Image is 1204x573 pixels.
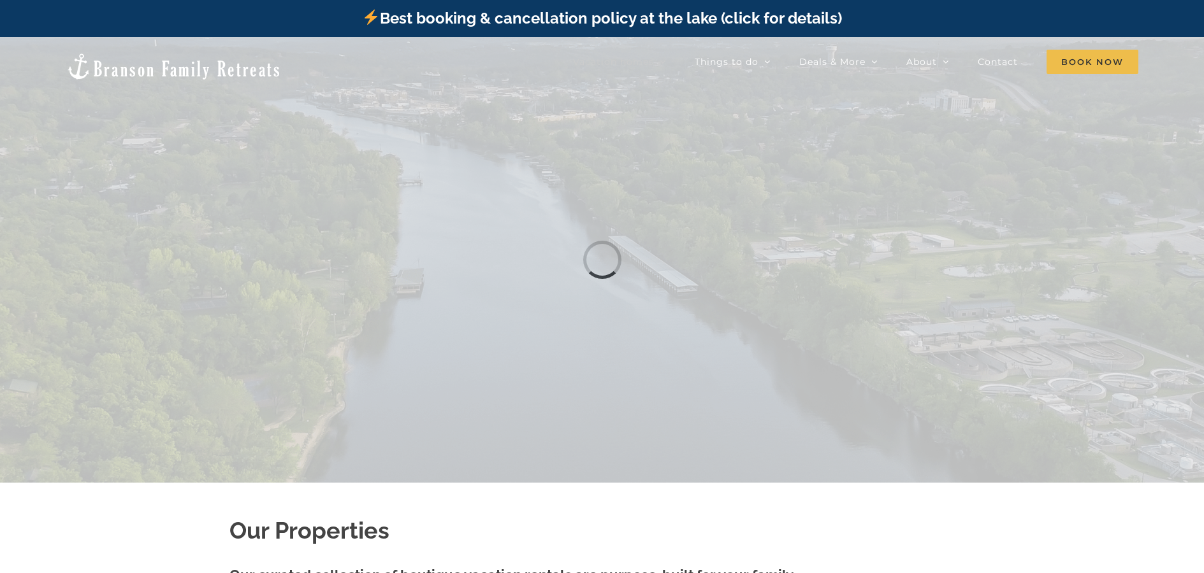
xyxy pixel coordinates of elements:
[695,49,771,74] a: Things to do
[799,57,866,66] span: Deals & More
[229,517,389,544] strong: Our Properties
[573,49,666,74] a: Vacation homes
[573,57,654,66] span: Vacation homes
[1047,49,1138,74] a: Book Now
[66,52,282,81] img: Branson Family Retreats Logo
[362,9,841,27] a: Best booking & cancellation policy at the lake (click for details)
[573,49,1138,74] nav: Main Menu
[695,57,758,66] span: Things to do
[363,10,379,25] img: ⚡️
[906,57,937,66] span: About
[1047,50,1138,74] span: Book Now
[978,57,1018,66] span: Contact
[799,49,878,74] a: Deals & More
[906,49,949,74] a: About
[978,49,1018,74] a: Contact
